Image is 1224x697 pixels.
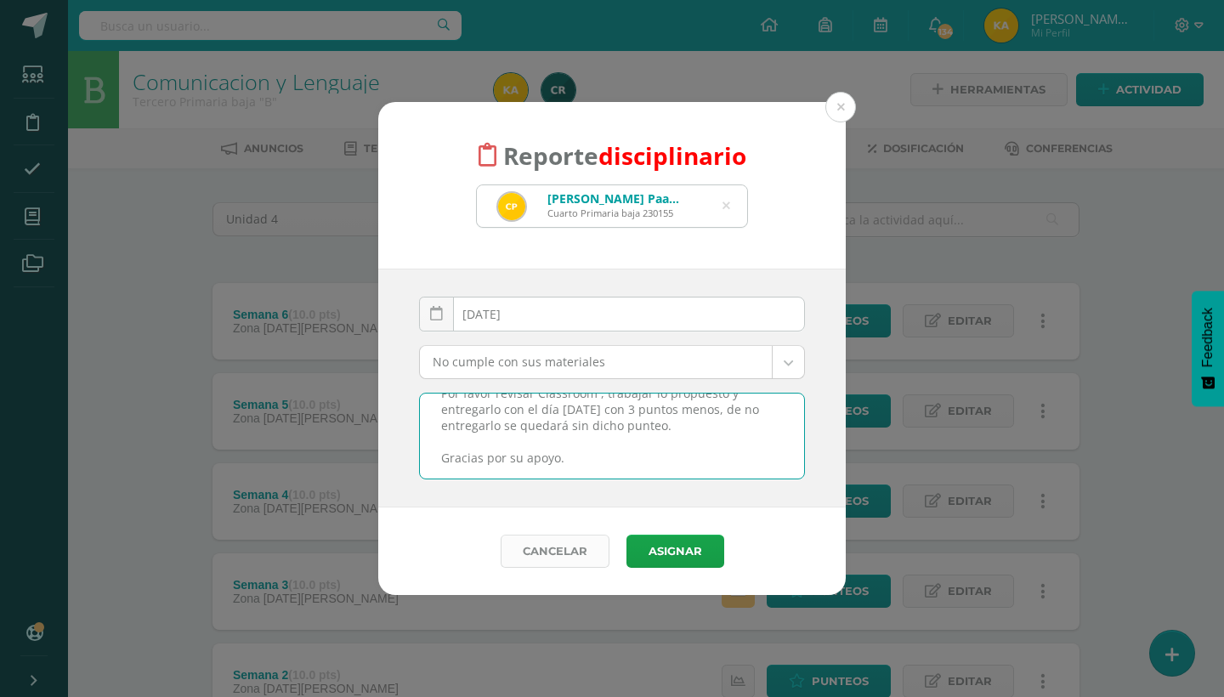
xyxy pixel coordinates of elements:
font: disciplinario [598,139,746,171]
input: Busca un estudiante aquí... [477,185,747,227]
input: Fecha de ocurrencia [420,297,804,331]
div: [PERSON_NAME] Paau [PERSON_NAME] [547,190,679,207]
button: Close (Esc) [825,92,856,122]
img: 5ce7bab7868b1f595c5d7a33432bc2e5.png [498,193,525,220]
span: Feedback [1200,308,1215,367]
a: Cancelar [501,535,609,568]
div: Cuarto Primaria baja 230155 [547,207,679,219]
a: No cumple con sus materiales [420,346,804,378]
button: Feedback - Mostrar encuesta [1192,291,1224,406]
span: No cumple con sus materiales [433,346,759,378]
span: Reporte [503,139,746,171]
button: Asignar [626,535,724,568]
